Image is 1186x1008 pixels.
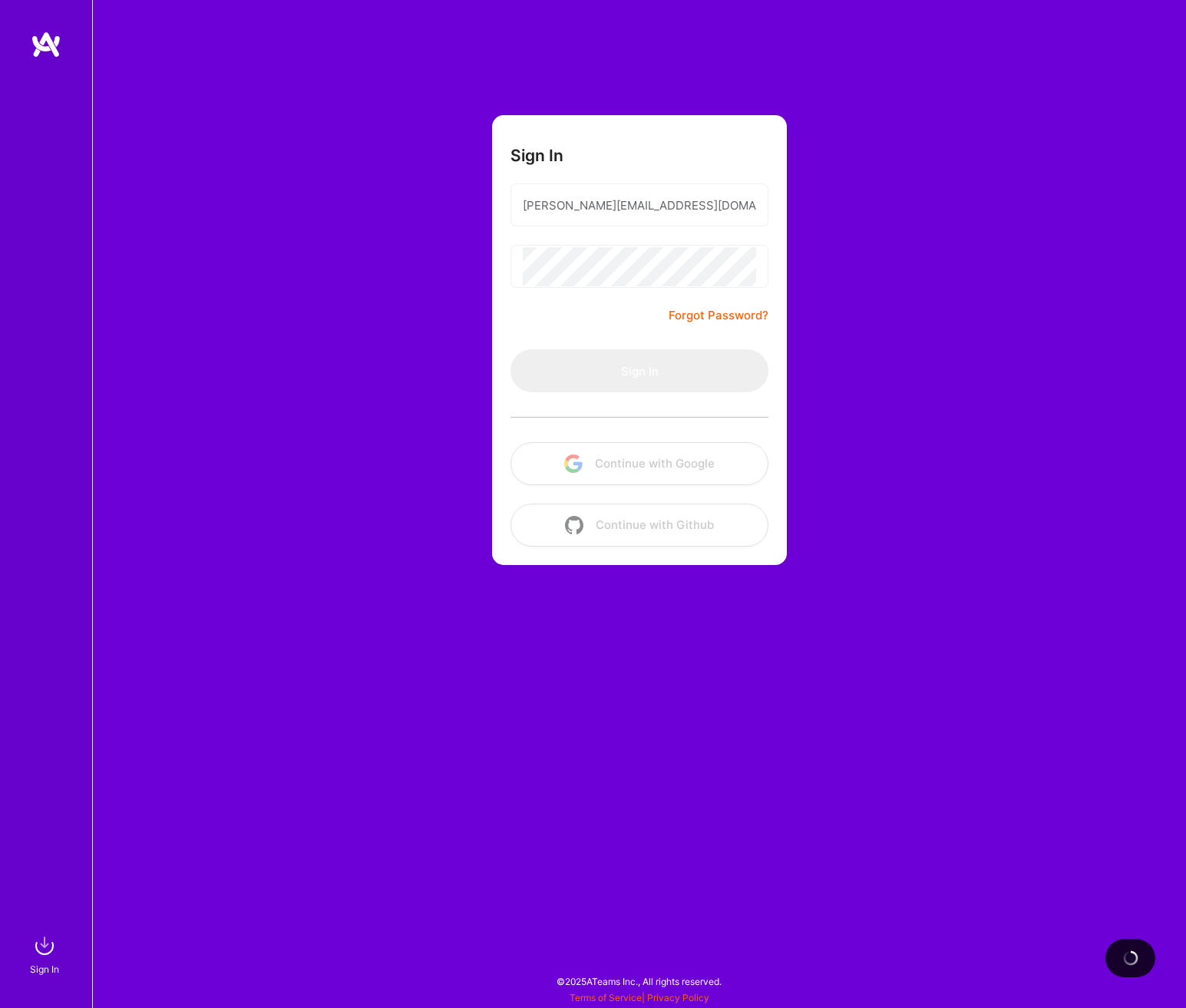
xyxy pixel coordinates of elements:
[32,930,60,977] a: sign inSign In
[510,504,768,547] button: Continue with Github
[31,31,61,58] img: logo
[92,962,1186,1000] div: © 2025 ATeams Inc., All rights reserved.
[510,146,563,165] h3: Sign In
[669,306,768,325] a: Forgot Password?
[510,349,768,392] button: Sign In
[647,992,709,1003] a: Privacy Policy
[523,186,756,225] input: Email...
[564,454,583,473] img: icon
[1120,947,1141,969] img: loading
[570,992,709,1003] span: |
[510,442,768,485] button: Continue with Google
[570,992,642,1003] a: Terms of Service
[29,930,60,961] img: sign in
[30,961,59,977] div: Sign In
[565,516,583,534] img: icon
